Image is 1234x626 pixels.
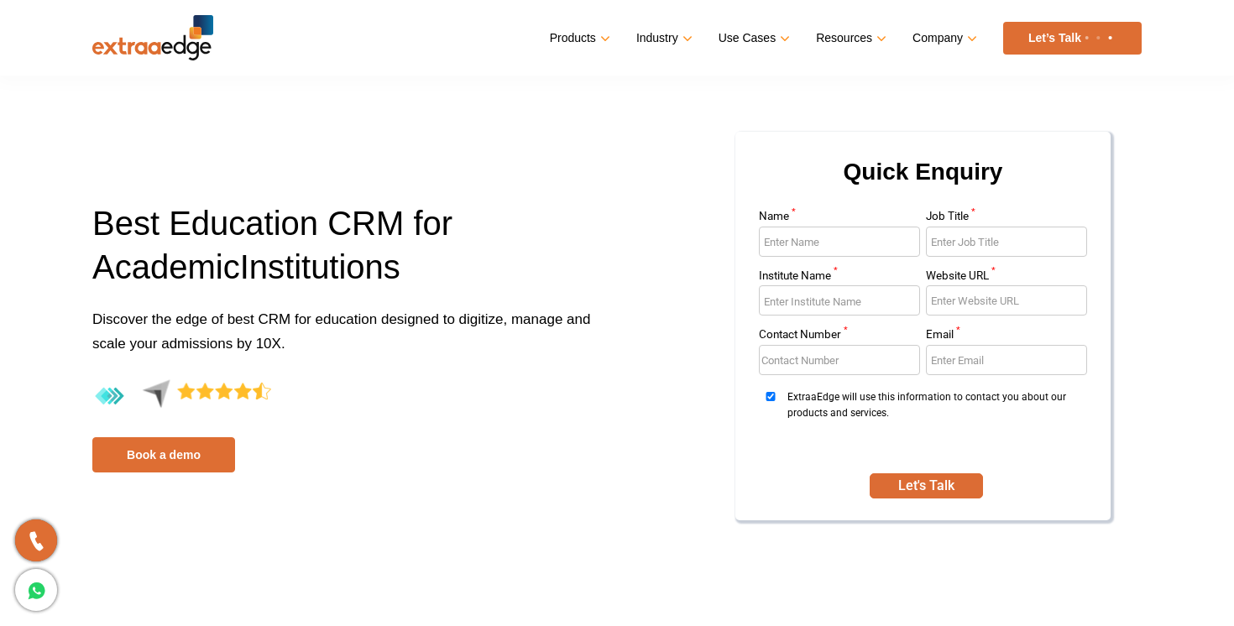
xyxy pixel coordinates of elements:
[926,345,1087,375] input: Enter Email
[926,329,1087,345] label: Email
[759,270,920,286] label: Institute Name
[759,329,920,345] label: Contact Number
[759,285,920,316] input: Enter Institute Name
[759,227,920,257] input: Enter Name
[719,26,787,50] a: Use Cases
[92,437,235,472] a: Book a demo
[550,26,607,50] a: Products
[870,473,982,498] button: SUBMIT
[926,270,1087,286] label: Website URL
[92,311,590,352] span: Discover the edge of best CRM for education designed to digitize, manage and scale your admission...
[759,392,782,401] input: ExtraaEdge will use this information to contact you about our products and services.
[249,248,400,285] span: nstitutions
[759,345,920,375] input: Enter Contact Number
[636,26,689,50] a: Industry
[816,26,883,50] a: Resources
[926,285,1087,316] input: Enter Website URL
[1003,22,1142,55] a: Let’s Talk
[759,211,920,227] label: Name
[926,211,1087,227] label: Job Title
[92,201,604,307] h1: Best Education CRM for A I
[926,227,1087,257] input: Enter Job Title
[912,26,974,50] a: Company
[756,152,1090,211] h2: Quick Enquiry
[787,389,1082,452] span: ExtraaEdge will use this information to contact you about our products and services.
[115,248,240,285] span: cademic
[92,379,271,414] img: 4.4-aggregate-rating-by-users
